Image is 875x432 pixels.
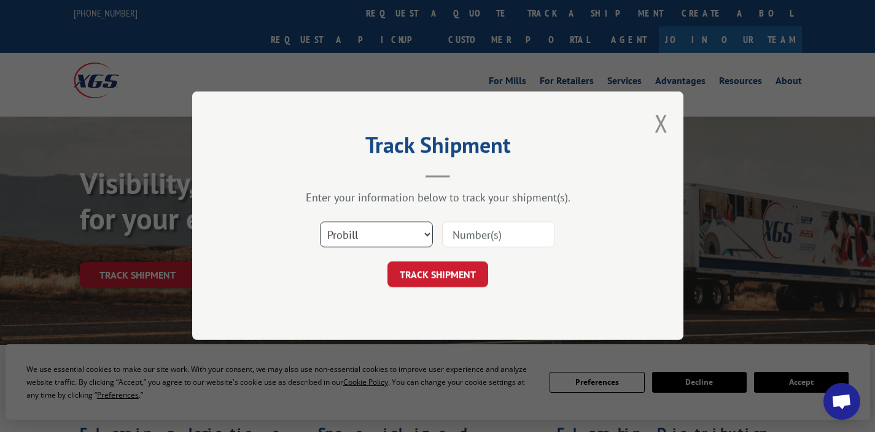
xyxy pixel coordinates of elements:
[655,107,668,139] button: Close modal
[387,262,488,288] button: TRACK SHIPMENT
[254,136,622,160] h2: Track Shipment
[823,383,860,420] div: Open chat
[254,191,622,205] div: Enter your information below to track your shipment(s).
[442,222,555,248] input: Number(s)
